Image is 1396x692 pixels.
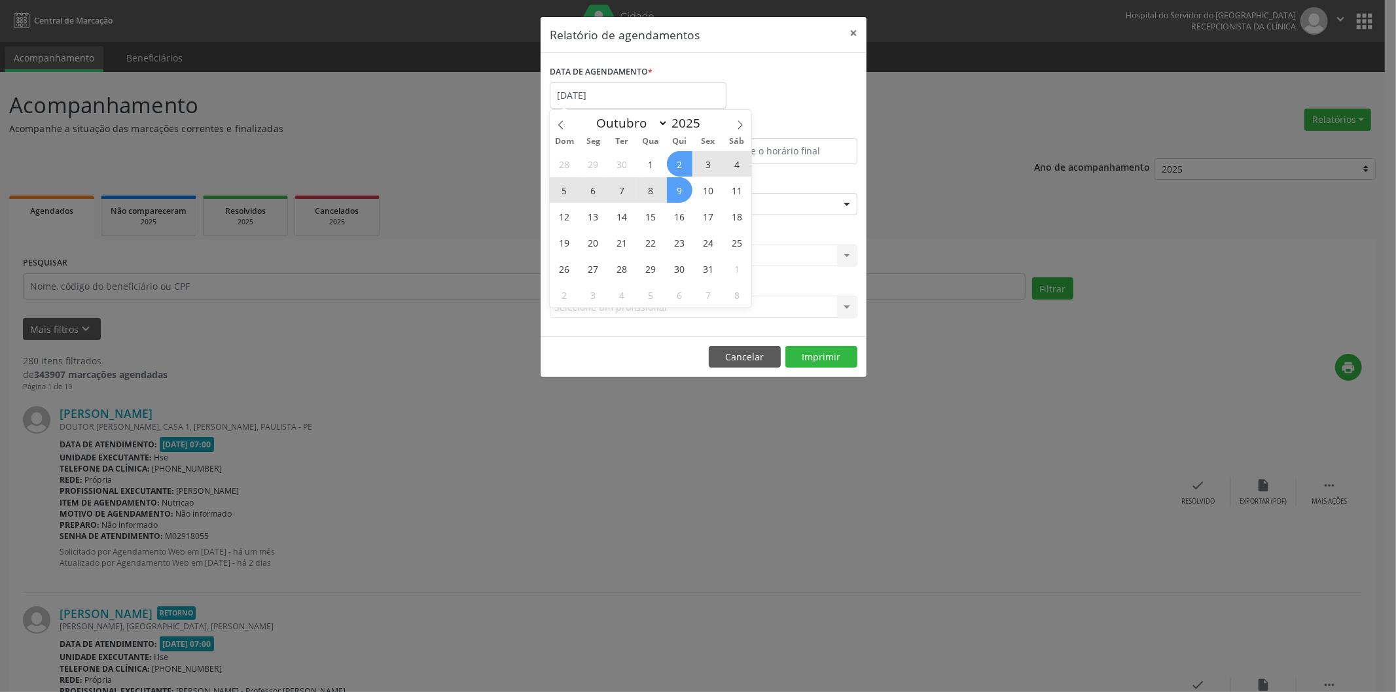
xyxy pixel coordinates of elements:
span: Outubro 5, 2025 [552,177,577,203]
span: Sáb [723,137,751,146]
span: Outubro 27, 2025 [581,256,606,281]
span: Outubro 13, 2025 [581,203,606,229]
span: Outubro 18, 2025 [725,203,750,229]
span: Novembro 5, 2025 [638,282,664,307]
span: Outubro 31, 2025 [696,256,721,281]
span: Outubro 23, 2025 [667,230,692,255]
h5: Relatório de agendamentos [550,26,700,43]
span: Setembro 28, 2025 [552,151,577,177]
span: Outubro 10, 2025 [696,177,721,203]
button: Close [840,17,867,49]
input: Selecione uma data ou intervalo [550,82,726,109]
span: Novembro 6, 2025 [667,282,692,307]
button: Cancelar [709,346,781,368]
span: Outubro 19, 2025 [552,230,577,255]
span: Outubro 4, 2025 [725,151,750,177]
label: DATA DE AGENDAMENTO [550,62,653,82]
select: Month [590,114,668,132]
span: Outubro 14, 2025 [609,203,635,229]
span: Outubro 2, 2025 [667,151,692,177]
button: Imprimir [785,346,857,368]
span: Outubro 22, 2025 [638,230,664,255]
span: Outubro 9, 2025 [667,177,692,203]
span: Setembro 30, 2025 [609,151,635,177]
span: Novembro 7, 2025 [696,282,721,307]
span: Setembro 29, 2025 [581,151,606,177]
span: Outubro 28, 2025 [609,256,635,281]
span: Outubro 3, 2025 [696,151,721,177]
span: Outubro 16, 2025 [667,203,692,229]
span: Ter [607,137,636,146]
span: Outubro 6, 2025 [581,177,606,203]
span: Novembro 3, 2025 [581,282,606,307]
span: Outubro 11, 2025 [725,177,750,203]
span: Dom [550,137,579,146]
span: Outubro 30, 2025 [667,256,692,281]
span: Outubro 29, 2025 [638,256,664,281]
span: Outubro 1, 2025 [638,151,664,177]
span: Novembro 1, 2025 [725,256,750,281]
input: Year [668,114,711,131]
span: Sex [694,137,723,146]
span: Qua [636,137,665,146]
span: Outubro 8, 2025 [638,177,664,203]
span: Outubro 25, 2025 [725,230,750,255]
span: Novembro 8, 2025 [725,282,750,307]
span: Novembro 4, 2025 [609,282,635,307]
span: Outubro 17, 2025 [696,203,721,229]
span: Outubro 7, 2025 [609,177,635,203]
span: Outubro 12, 2025 [552,203,577,229]
label: ATÉ [707,118,857,138]
input: Selecione o horário final [707,138,857,164]
span: Outubro 15, 2025 [638,203,664,229]
span: Outubro 24, 2025 [696,230,721,255]
span: Outubro 20, 2025 [581,230,606,255]
span: Outubro 26, 2025 [552,256,577,281]
span: Novembro 2, 2025 [552,282,577,307]
span: Seg [579,137,607,146]
span: Outubro 21, 2025 [609,230,635,255]
span: Qui [665,137,694,146]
